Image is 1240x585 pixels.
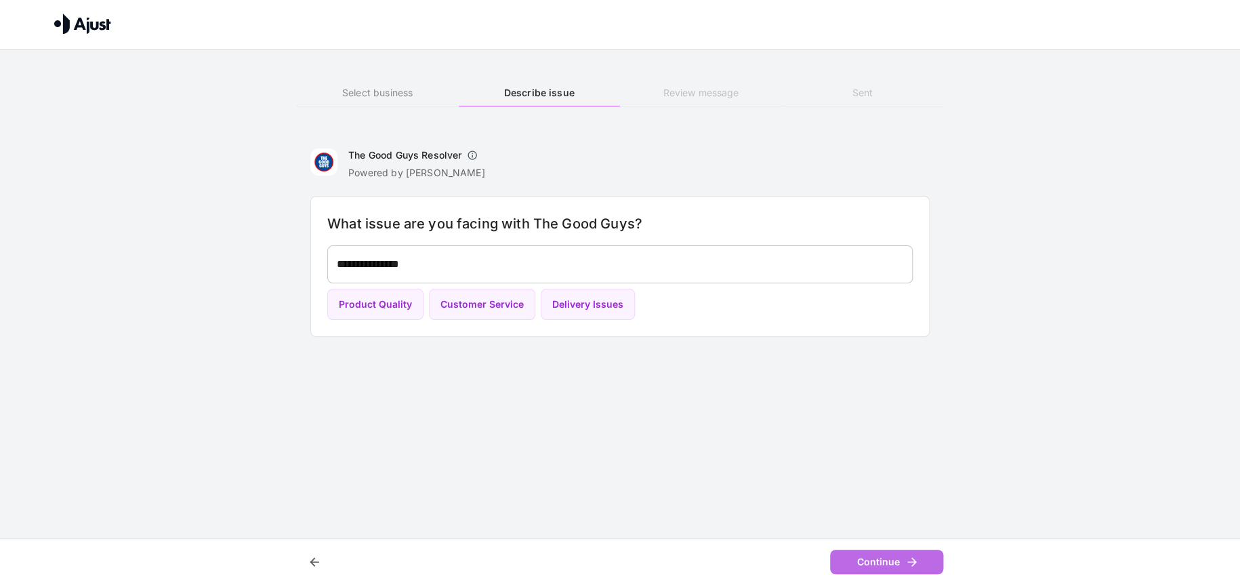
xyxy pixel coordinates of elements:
[830,550,943,575] button: Continue
[459,85,620,100] h6: Describe issue
[54,14,111,34] img: Ajust
[327,289,423,321] button: Product Quality
[327,213,913,235] h6: What issue are you facing with The Good Guys?
[348,166,485,180] p: Powered by [PERSON_NAME]
[310,148,337,176] img: The Good Guys
[541,289,635,321] button: Delivery Issues
[620,85,781,100] h6: Review message
[348,148,461,162] h6: The Good Guys Resolver
[297,85,458,100] h6: Select business
[782,85,943,100] h6: Sent
[429,289,535,321] button: Customer Service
